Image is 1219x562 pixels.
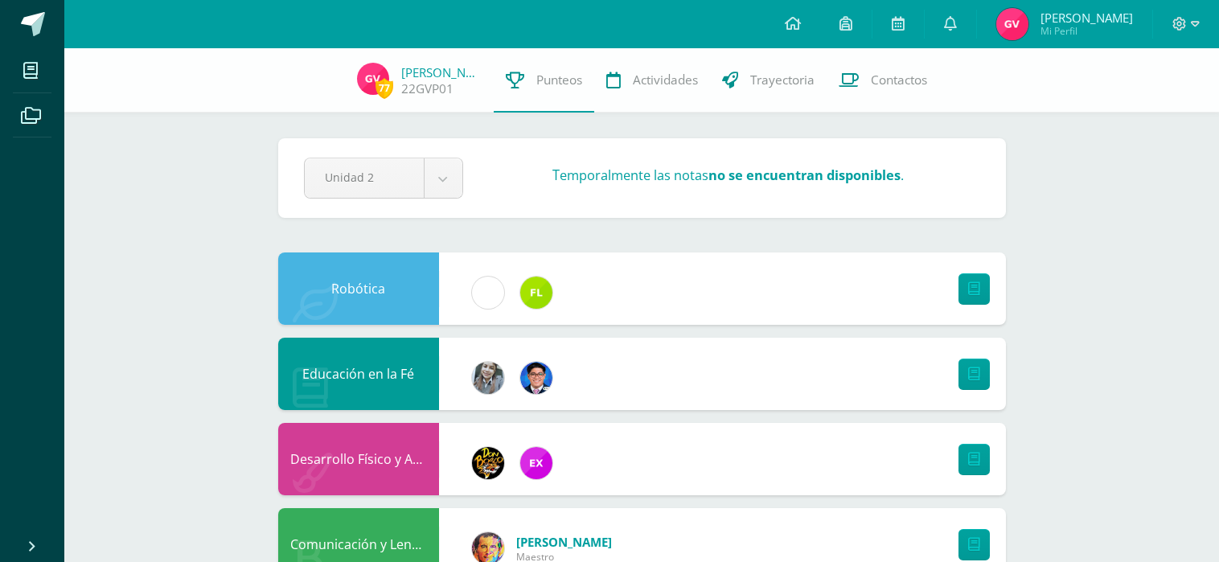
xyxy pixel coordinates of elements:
[357,63,389,95] img: 7dc5dd6dc5eac2a4813ab7ae4b6d8255.png
[401,80,454,97] a: 22GVP01
[472,447,504,479] img: 21dcd0747afb1b787494880446b9b401.png
[278,338,439,410] div: Educación en la Fé
[871,72,927,88] span: Contactos
[708,166,901,184] strong: no se encuentran disponibles
[494,48,594,113] a: Punteos
[325,158,404,196] span: Unidad 2
[520,362,552,394] img: 038ac9c5e6207f3bea702a86cda391b3.png
[594,48,710,113] a: Actividades
[750,72,815,88] span: Trayectoria
[278,423,439,495] div: Desarrollo Físico y Artístico
[472,362,504,394] img: cba4c69ace659ae4cf02a5761d9a2473.png
[401,64,482,80] a: [PERSON_NAME]
[996,8,1028,40] img: 7dc5dd6dc5eac2a4813ab7ae4b6d8255.png
[536,72,582,88] span: Punteos
[827,48,939,113] a: Contactos
[278,252,439,325] div: Robótica
[376,78,393,98] span: 77
[1040,24,1133,38] span: Mi Perfil
[710,48,827,113] a: Trayectoria
[305,158,462,198] a: Unidad 2
[472,277,504,309] img: cae4b36d6049cd6b8500bd0f72497672.png
[520,277,552,309] img: d6c3c6168549c828b01e81933f68206c.png
[633,72,698,88] span: Actividades
[520,447,552,479] img: ce84f7dabd80ed5f5aa83b4480291ac6.png
[516,534,612,550] span: [PERSON_NAME]
[552,166,904,184] h3: Temporalmente las notas .
[1040,10,1133,26] span: [PERSON_NAME]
